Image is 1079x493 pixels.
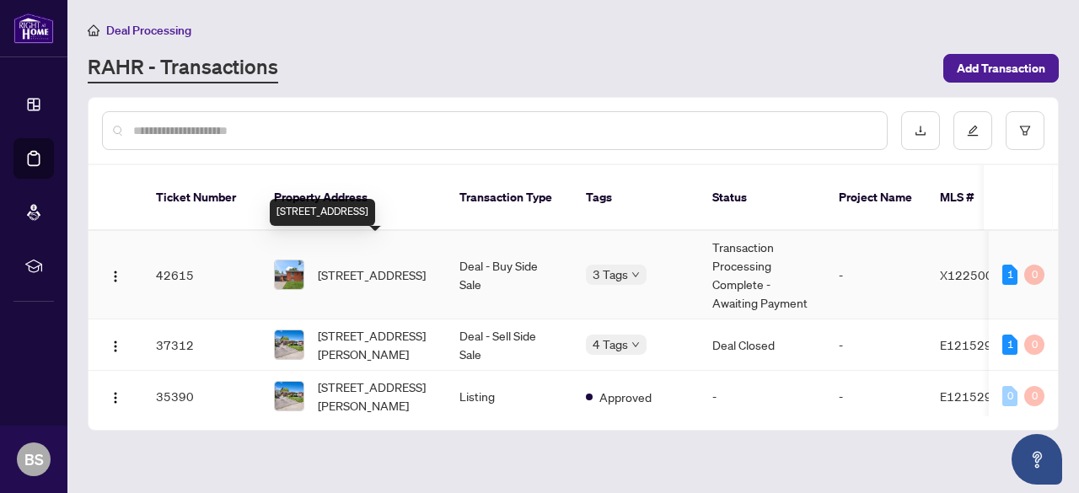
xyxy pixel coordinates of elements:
span: filter [1019,125,1031,137]
td: 37312 [142,319,260,371]
th: Tags [572,165,699,231]
img: Logo [109,391,122,405]
th: Project Name [825,165,926,231]
div: 0 [1002,386,1017,406]
th: Transaction Type [446,165,572,231]
button: Add Transaction [943,54,1059,83]
img: Logo [109,270,122,283]
span: E12152930 [940,389,1007,404]
img: thumbnail-img [275,382,303,410]
span: [STREET_ADDRESS][PERSON_NAME] [318,326,432,363]
td: 42615 [142,231,260,319]
a: RAHR - Transactions [88,53,278,83]
button: Logo [102,383,129,410]
span: Add Transaction [957,55,1045,82]
div: 0 [1024,386,1044,406]
th: Status [699,165,825,231]
span: home [88,24,99,36]
td: Transaction Processing Complete - Awaiting Payment [699,231,825,319]
span: E12152930 [940,337,1007,352]
td: - [825,319,926,371]
td: 35390 [142,371,260,422]
span: [STREET_ADDRESS] [318,265,426,284]
span: down [631,271,640,279]
div: 0 [1024,335,1044,355]
th: MLS # [926,165,1028,231]
img: thumbnail-img [275,330,303,359]
div: 1 [1002,335,1017,355]
td: - [825,231,926,319]
div: 0 [1024,265,1044,285]
td: - [699,371,825,422]
span: 4 Tags [593,335,628,354]
th: Property Address [260,165,446,231]
td: - [825,371,926,422]
td: Deal - Buy Side Sale [446,231,572,319]
span: download [915,125,926,137]
img: thumbnail-img [275,260,303,289]
span: X12250091 [940,267,1008,282]
span: [STREET_ADDRESS][PERSON_NAME] [318,378,432,415]
button: filter [1006,111,1044,150]
span: down [631,340,640,349]
div: [STREET_ADDRESS] [270,199,375,226]
button: Logo [102,331,129,358]
div: 1 [1002,265,1017,285]
img: logo [13,13,54,44]
td: Deal - Sell Side Sale [446,319,572,371]
td: Deal Closed [699,319,825,371]
img: Logo [109,340,122,353]
span: Deal Processing [106,23,191,38]
span: BS [24,447,44,471]
button: Open asap [1012,434,1062,485]
span: 3 Tags [593,265,628,284]
th: Ticket Number [142,165,260,231]
button: Logo [102,261,129,288]
span: edit [967,125,979,137]
td: Listing [446,371,572,422]
button: download [901,111,940,150]
span: Approved [599,388,652,406]
button: edit [953,111,992,150]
